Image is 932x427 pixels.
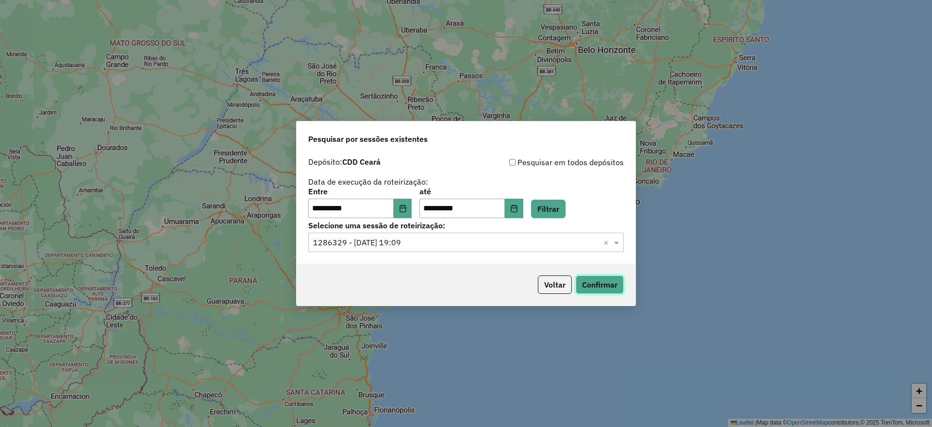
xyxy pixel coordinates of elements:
[576,275,624,294] button: Confirmar
[538,275,572,294] button: Voltar
[419,186,523,197] label: até
[342,157,381,167] strong: CDD Ceará
[531,200,566,218] button: Filtrar
[308,156,381,168] label: Depósito:
[505,199,523,218] button: Choose Date
[394,199,412,218] button: Choose Date
[308,186,412,197] label: Entre
[603,237,612,248] span: Clear all
[308,133,428,145] span: Pesquisar por sessões existentes
[308,220,624,231] label: Selecione uma sessão de roteirização:
[466,156,624,168] div: Pesquisar em todos depósitos
[308,176,428,188] label: Data de execução da roteirização:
